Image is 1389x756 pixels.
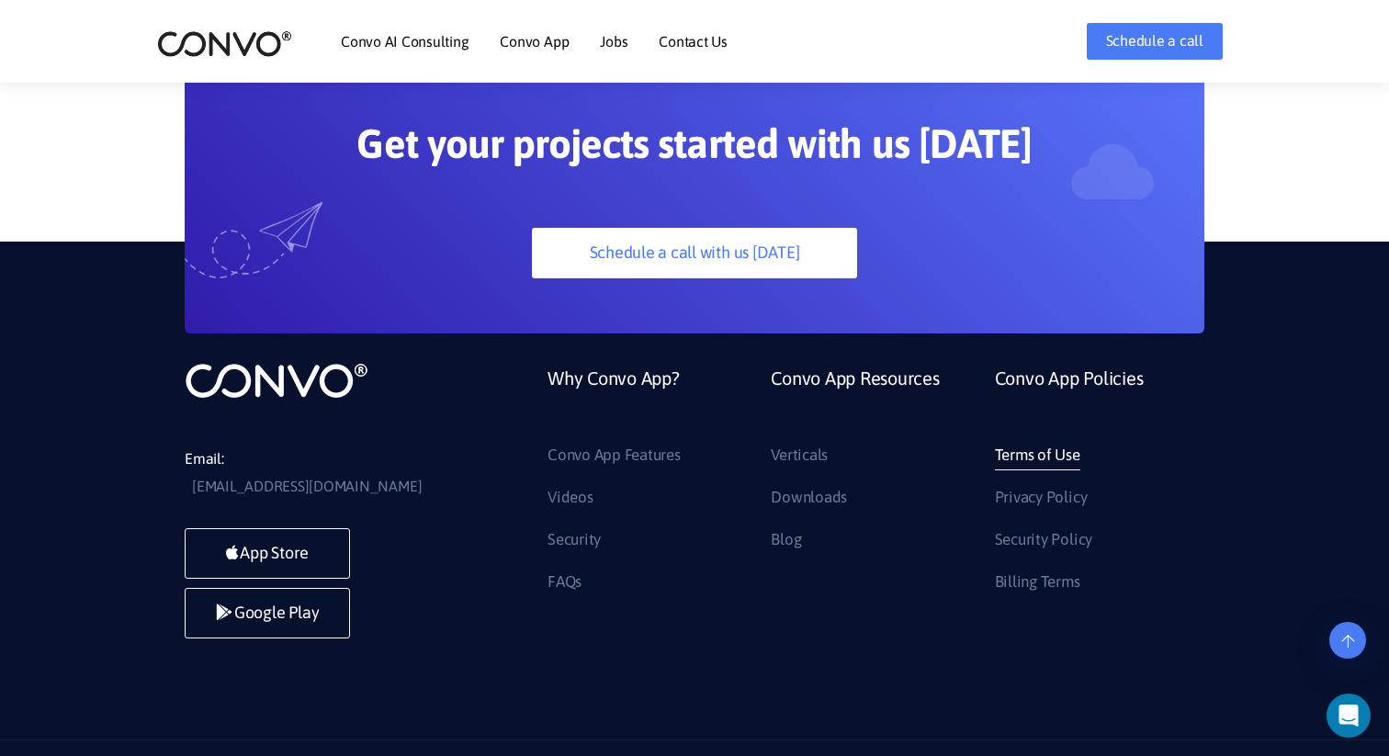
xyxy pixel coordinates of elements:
a: Security Policy [995,525,1092,555]
img: logo_2.png [157,29,292,58]
a: Videos [548,483,593,513]
a: Contact Us [659,34,728,49]
h2: Get your projects started with us [DATE] [272,119,1117,182]
li: Email: [185,446,460,501]
div: Footer [534,361,1204,609]
a: Security [548,525,601,555]
a: Convo App Policies [995,361,1144,441]
a: Why Convo App? [548,361,680,441]
a: FAQs [548,568,582,597]
a: Convo App Features [548,441,681,470]
a: Jobs [600,34,627,49]
a: [EMAIL_ADDRESS][DOMAIN_NAME] [192,473,422,501]
a: Terms of Use [995,441,1080,470]
a: Google Play [185,588,350,638]
a: Verticals [771,441,828,470]
a: Blog [771,525,801,555]
a: App Store [185,528,350,579]
img: logo_not_found [185,361,368,400]
a: Schedule a call with us [DATE] [532,228,856,278]
a: Privacy Policy [995,483,1088,513]
a: Downloads [771,483,847,513]
a: Convo App [500,34,569,49]
a: Billing Terms [995,568,1080,597]
a: Convo App Resources [771,361,939,441]
a: Convo AI Consulting [341,34,469,49]
a: Schedule a call [1087,23,1223,60]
